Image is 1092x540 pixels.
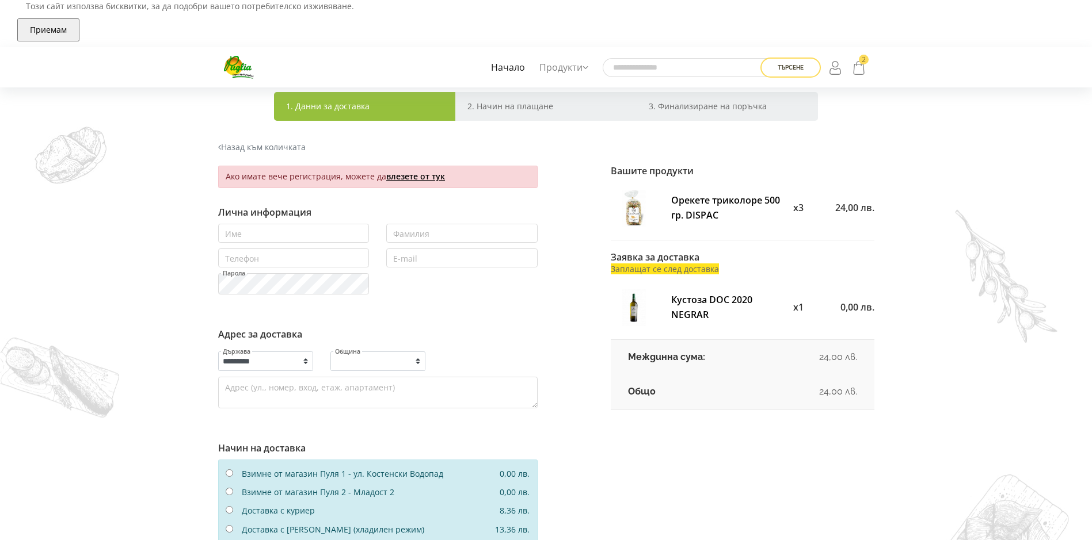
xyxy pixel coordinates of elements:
[537,55,591,81] a: Продукти
[491,486,538,499] div: 0,00 лв.
[491,468,538,480] div: 0,00 лв.
[242,504,491,517] div: Доставка с куриер
[242,523,486,536] div: Доставка с [PERSON_NAME] (хладилен режим)
[393,230,430,238] label: Фамилия
[226,469,233,477] input: Взимне от магазин Пуля 1 - ул. Костенски Водопад 0,00 лв.
[226,506,233,514] input: Доставка с куриер 8,36 лв.
[827,56,846,78] a: Login
[488,55,528,81] a: Начало
[611,263,719,274] span: Заплащат се след доставка
[218,166,538,188] div: Ако имате вече регистрация, можете да
[225,384,395,392] label: Адрес (ул., номер, вход, етаж, апартамент)
[615,289,652,326] img: kustoza-doc-2020-negrar-thumb.jpg
[671,293,752,321] a: Кустоза DOC 2020 NEGRAR
[611,374,773,409] td: Общо
[773,374,874,409] td: 24,00 лв.
[611,340,773,375] td: Междинна сума:
[793,201,804,214] span: x3
[334,348,361,355] label: Община
[611,252,874,263] h6: Заявка за доставка
[218,329,538,340] h6: Адрес за доставка
[286,101,370,112] span: 1. Данни за доставка
[611,166,874,177] h6: Вашите продукти
[486,523,538,536] div: 13,36 лв.
[218,141,306,154] a: Назад към количката
[218,443,538,454] h6: Начин на доставка
[840,301,874,313] span: 0,00 лв.
[603,58,775,77] input: Търсене в сайта
[467,101,553,112] span: 2. Начин на плащане
[671,194,780,221] a: Орекете триколоре 500 гр. DISPAC
[649,101,767,112] span: 3. Финализиране на поръчка
[17,18,79,41] button: Приемам
[386,171,445,182] a: влезете от тук
[218,207,538,218] h6: Лична информация
[393,255,418,263] label: E-mail
[773,340,874,375] td: 24,00 лв.
[491,504,538,517] div: 8,36 лв.
[615,190,652,227] img: orekete-trikolore-500-gr-dispac-thumb.jpg
[225,230,242,238] label: Име
[849,56,869,78] a: 2
[35,127,106,184] img: demo
[226,525,233,533] input: Доставка с [PERSON_NAME] (хладилен режим) 13,36 лв.
[242,468,491,480] div: Взимне от магазин Пуля 1 - ул. Костенски Водопад
[242,486,491,499] div: Взимне от магазин Пуля 2 - Младост 2
[835,201,874,214] span: 24,00 лв.
[222,270,246,277] label: Парола
[793,301,804,313] span: x1
[226,488,233,495] input: Взимне от магазин Пуля 2 - Младост 2 0,00 лв.
[760,58,821,78] button: Търсене
[222,348,251,355] label: Държава
[225,255,260,263] label: Телефон
[955,210,1057,343] img: demo
[859,55,869,64] span: 2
